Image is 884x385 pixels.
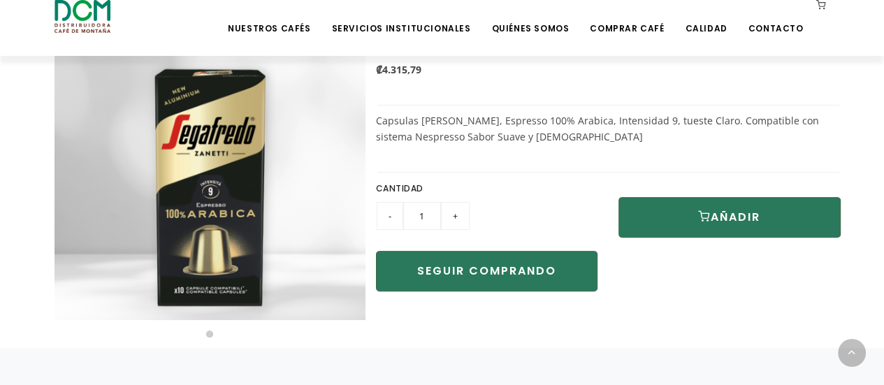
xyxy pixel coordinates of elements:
img: DCM-WEB-PRODUCTO-1024x1024-SEGA-CAP-ARABIC.png [55,9,365,320]
a: Contacto [740,1,812,34]
b: ₡4.315,79 [376,63,421,76]
li: Page dot 1 [206,330,213,337]
a: Calidad [676,1,735,34]
a: Servicios Institucionales [323,1,479,34]
button: AÑADIR [618,197,841,238]
a: Quiénes Somos [483,1,577,34]
a: Nuestros Cafés [219,1,319,34]
a: Comprar Café [581,1,672,34]
button: SEGUIR COMPRANDO [376,251,598,291]
input: - [377,202,403,230]
input: + [441,202,470,230]
h6: CANTIDAD [376,180,598,198]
